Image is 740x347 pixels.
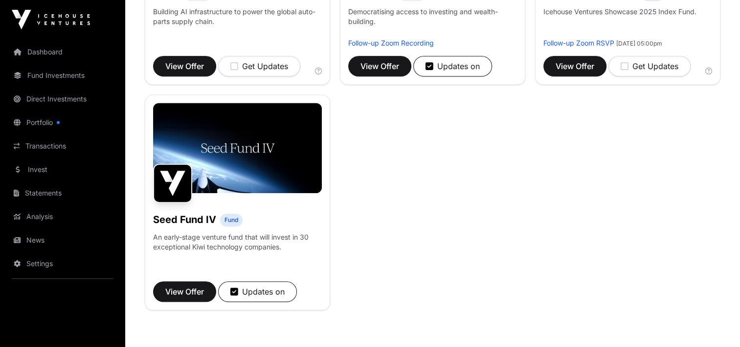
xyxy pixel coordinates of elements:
iframe: Chat Widget [691,300,740,347]
a: Follow-up Zoom RSVP [543,39,614,47]
button: View Offer [543,56,606,76]
p: An early-stage venture fund that will invest in 30 exceptional Kiwi technology companies. [153,232,322,252]
button: Get Updates [218,56,300,76]
a: News [8,229,117,251]
span: View Offer [556,60,594,72]
a: Fund Investments [8,65,117,86]
a: Portfolio [8,112,117,133]
div: Get Updates [230,60,288,72]
img: Seed Fund IV [153,164,192,203]
h1: Seed Fund IV [153,213,216,226]
div: Get Updates [621,60,678,72]
span: [DATE] 05:00pm [616,40,662,47]
a: Settings [8,253,117,274]
p: Building AI infrastructure to power the global auto-parts supply chain. [153,7,322,38]
button: Get Updates [608,56,691,76]
div: Updates on [230,286,285,297]
a: Dashboard [8,41,117,63]
button: Updates on [413,56,492,76]
button: Updates on [218,281,297,302]
button: View Offer [348,56,411,76]
img: Icehouse Ventures Logo [12,10,90,29]
a: Invest [8,159,117,180]
p: Democratising access to investing and wealth-building. [348,7,517,38]
span: View Offer [165,60,204,72]
span: View Offer [165,286,204,297]
button: View Offer [153,281,216,302]
a: Transactions [8,135,117,157]
a: Statements [8,182,117,204]
a: Direct Investments [8,88,117,110]
div: Updates on [426,60,480,72]
a: Follow-up Zoom Recording [348,39,434,47]
a: Analysis [8,206,117,227]
button: View Offer [153,56,216,76]
span: Fund [224,216,238,224]
span: View Offer [360,60,399,72]
p: Icehouse Ventures Showcase 2025 Index Fund. [543,7,696,17]
img: Seed-Fund-4_Banner.jpg [153,103,322,193]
